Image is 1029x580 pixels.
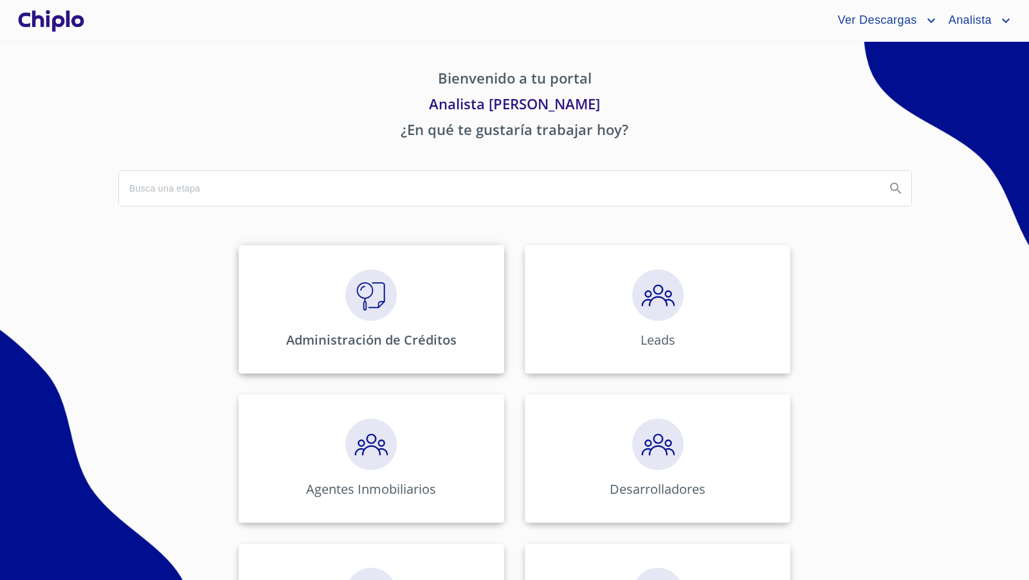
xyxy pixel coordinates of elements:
[286,331,457,349] p: Administración de Créditos
[632,269,684,321] img: megaClickPrecalificacion.png
[939,10,1014,31] button: account of current user
[119,171,875,206] input: search
[828,10,923,31] span: Ver Descargas
[632,419,684,470] img: megaClickPrecalificacion.png
[610,480,706,498] p: Desarrolladores
[118,93,911,119] p: Analista [PERSON_NAME]
[939,10,998,31] span: Analista
[641,331,675,349] p: Leads
[345,269,397,321] img: megaClickVerifiacion.png
[828,10,938,31] button: account of current user
[345,419,397,470] img: megaClickPrecalificacion.png
[306,480,436,498] p: Agentes Inmobiliarios
[118,119,911,145] p: ¿En qué te gustaría trabajar hoy?
[880,173,911,204] button: Search
[118,68,911,93] p: Bienvenido a tu portal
